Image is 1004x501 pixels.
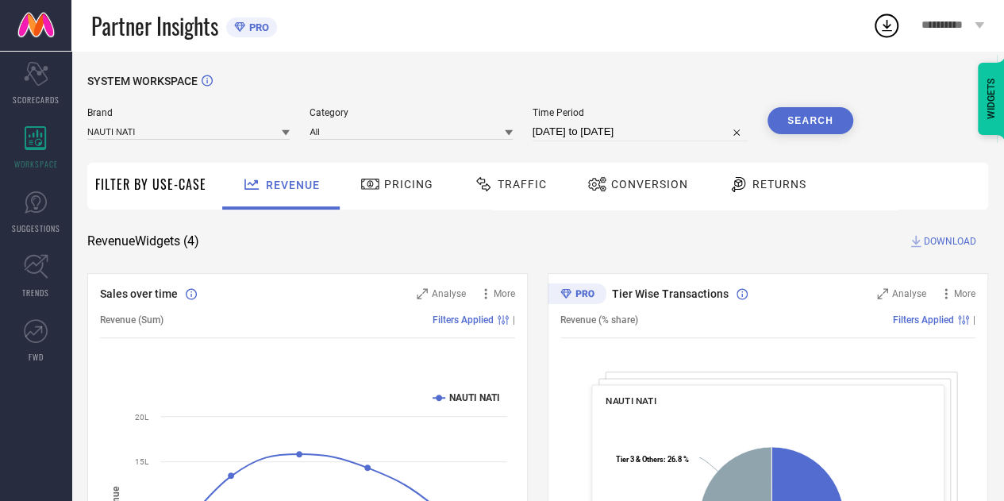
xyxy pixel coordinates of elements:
[606,395,656,407] span: NAUTI NATI
[893,314,954,326] span: Filters Applied
[91,10,218,42] span: Partner Insights
[924,233,976,249] span: DOWNLOAD
[135,413,149,422] text: 20L
[892,288,926,299] span: Analyse
[29,351,44,363] span: FWD
[611,178,688,191] span: Conversion
[87,107,290,118] span: Brand
[533,107,748,118] span: Time Period
[767,107,853,134] button: Search
[612,287,729,300] span: Tier Wise Transactions
[494,288,515,299] span: More
[877,288,888,299] svg: Zoom
[135,457,149,466] text: 15L
[752,178,806,191] span: Returns
[266,179,320,191] span: Revenue
[417,288,428,299] svg: Zoom
[87,233,199,249] span: Revenue Widgets ( 4 )
[384,178,433,191] span: Pricing
[954,288,975,299] span: More
[310,107,512,118] span: Category
[616,454,664,463] tspan: Tier 3 & Others
[616,454,689,463] text: : 26.8 %
[14,158,58,170] span: WORKSPACE
[560,314,638,326] span: Revenue (% share)
[973,314,975,326] span: |
[100,314,163,326] span: Revenue (Sum)
[245,21,269,33] span: PRO
[432,288,466,299] span: Analyse
[449,392,500,403] text: NAUTI NATI
[872,11,901,40] div: Open download list
[433,314,494,326] span: Filters Applied
[498,178,547,191] span: Traffic
[548,283,606,307] div: Premium
[13,94,60,106] span: SCORECARDS
[22,287,49,299] span: TRENDS
[87,75,198,87] span: SYSTEM WORKSPACE
[95,175,206,194] span: Filter By Use-Case
[513,314,515,326] span: |
[12,222,60,234] span: SUGGESTIONS
[100,287,178,300] span: Sales over time
[533,122,748,141] input: Select time period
